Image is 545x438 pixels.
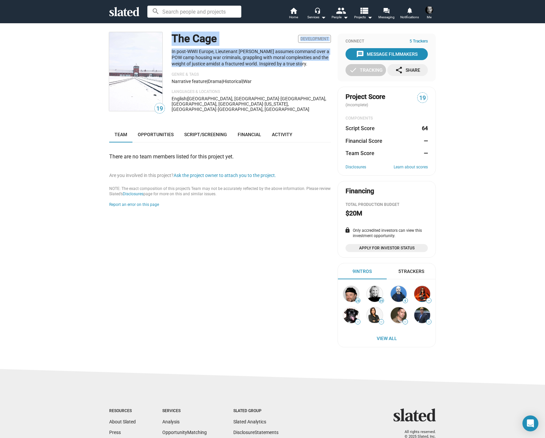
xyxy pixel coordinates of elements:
[383,7,389,14] mat-icon: forum
[172,96,326,107] span: [GEOGRAPHIC_DATA], [GEOGRAPHIC_DATA], [GEOGRAPHIC_DATA]
[123,192,143,196] a: Disclosures
[289,13,298,21] span: Home
[243,79,252,84] span: War
[138,132,174,137] span: Opportunities
[427,299,431,303] span: —
[172,96,187,101] span: English
[367,307,383,323] img: Charlene White
[238,132,261,137] span: Financial
[272,132,292,137] span: Activity
[172,79,207,84] span: Narrative feature
[279,96,280,101] span: ·
[395,64,420,76] div: Share
[174,172,276,179] button: Ask the project owner to attach you to the project.
[233,408,278,414] div: Slated Group
[162,430,207,435] a: OpportunityMatching
[282,7,305,21] a: Home
[395,66,403,74] mat-icon: share
[187,96,188,101] span: |
[346,202,428,208] div: Total Production budget
[267,127,298,142] a: Activity
[378,13,395,21] span: Messaging
[422,137,428,144] dd: —
[343,307,359,323] img: Sharon Bruneau
[418,94,428,103] span: 19
[414,307,430,323] img: Ken mandeville
[346,137,382,144] dt: Financial Score
[232,127,267,142] a: Financial
[346,165,366,170] a: Disclosures
[425,6,433,14] img: Lars Deutsch
[328,7,351,21] button: People
[398,268,424,275] div: 5 Trackers
[109,172,331,179] div: Are you involved in this project?
[403,320,408,324] span: —
[305,7,328,21] button: Services
[132,127,179,142] a: Opportunities
[207,79,208,84] span: |
[332,13,348,21] div: People
[345,227,350,233] mat-icon: lock
[387,64,428,76] button: Share
[522,415,538,431] div: Open Intercom Messenger
[115,132,127,137] span: Team
[346,48,428,60] button: Message Filmmakers
[355,299,360,303] span: 28
[109,430,121,435] a: Press
[336,6,346,15] mat-icon: people
[319,13,327,21] mat-icon: arrow_drop_down
[109,153,331,160] div: There are no team members listed for this project yet.
[109,186,331,197] div: NOTE: The exact composition of this project’s Team may not be accurately reflected by the above i...
[109,32,162,111] img: The Cage
[184,132,227,137] span: Script/Screening
[427,13,431,21] span: Me
[172,89,331,95] p: Languages & Locations
[352,268,372,275] div: 9 Intros
[109,127,132,142] a: Team
[263,101,265,107] span: ·
[147,6,241,18] input: Search people and projects
[172,101,289,112] span: [US_STATE], [GEOGRAPHIC_DATA]
[172,48,331,67] p: In post-WWII Europe, Lieutenant [PERSON_NAME] assumes command over a POW camp housing war crimina...
[346,103,369,107] span: (incomplete)
[391,286,407,302] img: Art Arutyunyan
[233,419,266,424] a: Slated Analytics
[427,320,431,324] span: —
[216,107,218,112] span: ·
[289,7,297,15] mat-icon: home
[298,35,331,43] span: Development
[394,165,428,170] a: Learn about scores
[346,116,428,121] div: COMPONENTS
[233,430,278,435] a: DisclosureStatements
[406,7,413,13] mat-icon: notifications
[222,79,223,84] span: |
[172,72,331,77] p: Genre & Tags
[346,125,375,132] dt: Script Score
[218,107,309,112] span: [GEOGRAPHIC_DATA], [GEOGRAPHIC_DATA]
[421,5,437,22] button: Lars DeutschMe
[379,320,384,324] span: —
[162,408,207,414] div: Services
[155,104,165,113] span: 19
[339,332,434,344] a: View All
[346,150,374,157] dt: Team Score
[410,39,428,44] span: 5 Trackers
[351,7,375,21] button: Projects
[349,66,357,74] mat-icon: check
[208,79,222,84] span: Drama
[422,125,428,132] dd: 64
[350,245,424,251] span: Apply for Investor Status
[346,244,428,252] a: Apply for Investor Status
[343,286,359,302] img: Barney Burman
[188,96,279,101] span: [GEOGRAPHIC_DATA], [GEOGRAPHIC_DATA]
[398,7,421,21] a: Notifications
[356,50,364,58] mat-icon: message
[346,209,362,218] h2: $20M
[354,13,372,21] span: Projects
[422,150,428,157] dd: —
[109,202,159,208] button: Report an error on this page
[400,13,419,21] span: Notifications
[367,286,383,302] img: Shelly B...
[109,419,136,424] a: About Slated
